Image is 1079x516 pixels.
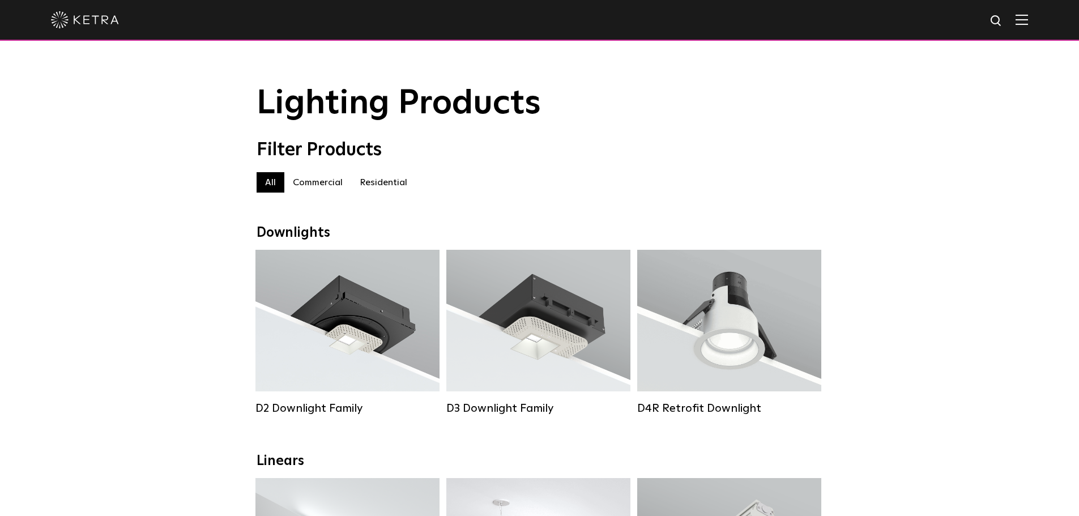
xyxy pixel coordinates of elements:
label: Commercial [284,172,351,193]
label: Residential [351,172,416,193]
div: Filter Products [257,139,823,161]
div: D2 Downlight Family [255,402,440,415]
a: D3 Downlight Family Lumen Output:700 / 900 / 1100Colors:White / Black / Silver / Bronze / Paintab... [446,250,630,415]
div: D4R Retrofit Downlight [637,402,821,415]
a: D2 Downlight Family Lumen Output:1200Colors:White / Black / Gloss Black / Silver / Bronze / Silve... [255,250,440,415]
span: Lighting Products [257,87,541,121]
a: D4R Retrofit Downlight Lumen Output:800Colors:White / BlackBeam Angles:15° / 25° / 40° / 60°Watta... [637,250,821,415]
img: Hamburger%20Nav.svg [1016,14,1028,25]
img: search icon [990,14,1004,28]
img: ketra-logo-2019-white [51,11,119,28]
div: Linears [257,453,823,470]
div: Downlights [257,225,823,241]
div: D3 Downlight Family [446,402,630,415]
label: All [257,172,284,193]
